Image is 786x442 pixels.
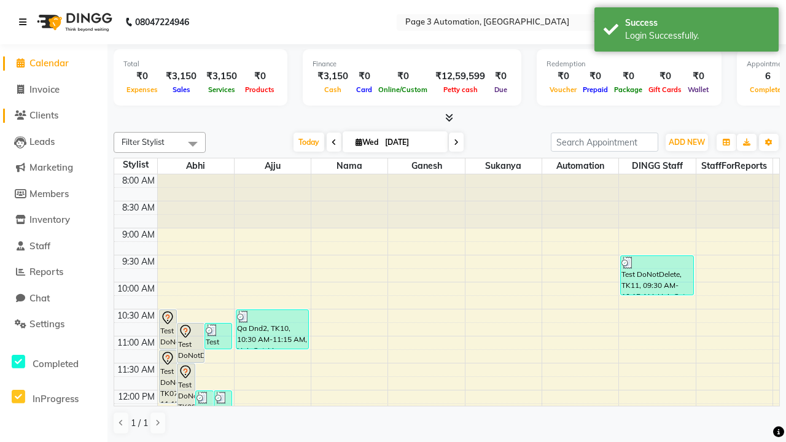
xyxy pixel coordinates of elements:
div: Test DoNotDelete, TK06, 10:30 AM-11:15 AM, Hair Cut-Men [160,310,177,349]
span: Gift Cards [645,85,685,94]
div: ₹0 [685,69,712,83]
div: 10:00 AM [115,282,157,295]
div: Finance [313,59,512,69]
div: Qa Dnd2, TK10, 10:30 AM-11:15 AM, Hair Cut-Men [236,310,308,349]
div: Login Successfully. [625,29,769,42]
div: Test DoNotDelete, TK09, 11:30 AM-12:30 PM, Hair Cut-Women [177,364,195,416]
div: 9:30 AM [120,255,157,268]
a: Settings [3,317,104,331]
div: ₹0 [375,69,430,83]
span: Due [491,85,510,94]
span: Expenses [123,85,161,94]
span: DINGG Staff [619,158,695,174]
div: 9:00 AM [120,228,157,241]
a: Staff [3,239,104,254]
div: Test DoNotDelete, TK12, 10:45 AM-11:15 AM, Hair Cut By Expert-Men [205,324,232,349]
div: ₹3,150 [161,69,201,83]
span: Today [294,133,324,152]
span: Sukanya [465,158,542,174]
span: Chat [29,292,50,304]
span: Abhi [158,158,234,174]
div: ₹3,150 [201,69,242,83]
span: Marketing [29,161,73,173]
div: ₹0 [353,69,375,83]
span: Ajju [235,158,311,174]
a: Reports [3,265,104,279]
img: logo [31,5,115,39]
span: StaffForReports [696,158,772,174]
div: Test DoNotDelete, TK07, 11:15 AM-12:15 PM, Hair Cut-Women [160,351,177,403]
span: Card [353,85,375,94]
div: Stylist [114,158,157,171]
div: Success [625,17,769,29]
a: Inventory [3,213,104,227]
span: Members [29,188,69,200]
span: Voucher [547,85,580,94]
input: Search Appointment [551,133,658,152]
a: Members [3,187,104,201]
span: Automation [542,158,618,174]
span: Calendar [29,57,69,69]
span: Reports [29,266,63,277]
span: Filter Stylist [122,137,165,147]
span: InProgress [33,393,79,405]
span: ADD NEW [669,138,705,147]
input: 2025-09-03 [381,133,443,152]
a: Invoice [3,83,104,97]
div: ₹0 [611,69,645,83]
div: 10:30 AM [115,309,157,322]
span: Package [611,85,645,94]
span: Inventory [29,214,70,225]
div: ₹12,59,599 [430,69,490,83]
a: Calendar [3,56,104,71]
span: Wallet [685,85,712,94]
span: Prepaid [580,85,611,94]
div: Test DoNotDelete, TK08, 10:45 AM-11:30 AM, Hair Cut-Men [177,324,204,362]
span: Products [242,85,278,94]
div: ₹0 [123,69,161,83]
span: 1 / 1 [131,417,148,430]
span: Sales [169,85,193,94]
span: Ganesh [388,158,464,174]
span: Staff [29,240,50,252]
span: Wed [352,138,381,147]
div: Total [123,59,278,69]
span: Settings [29,318,64,330]
div: 11:30 AM [115,363,157,376]
span: Invoice [29,83,60,95]
a: Clients [3,109,104,123]
span: Services [205,85,238,94]
div: ₹0 [490,69,512,83]
div: 8:00 AM [120,174,157,187]
span: Clients [29,109,58,121]
div: Redemption [547,59,712,69]
div: Test DoNotDelete, TK14, 12:00 PM-12:45 PM, Hair Cut-Men [214,391,232,430]
span: Cash [321,85,344,94]
span: Leads [29,136,55,147]
button: ADD NEW [666,134,708,151]
span: Completed [33,358,79,370]
a: Chat [3,292,104,306]
span: Online/Custom [375,85,430,94]
div: ₹3,150 [313,69,353,83]
div: Test DoNotDelete, TK11, 09:30 AM-10:15 AM, Hair Cut-Men [621,256,693,295]
div: ₹0 [645,69,685,83]
div: ₹0 [547,69,580,83]
span: Petty cash [440,85,481,94]
div: 11:00 AM [115,336,157,349]
div: 12:00 PM [115,390,157,403]
b: 08047224946 [135,5,189,39]
div: 8:30 AM [120,201,157,214]
div: ₹0 [580,69,611,83]
a: Marketing [3,161,104,175]
a: Leads [3,135,104,149]
span: Nama [311,158,387,174]
div: ₹0 [242,69,278,83]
